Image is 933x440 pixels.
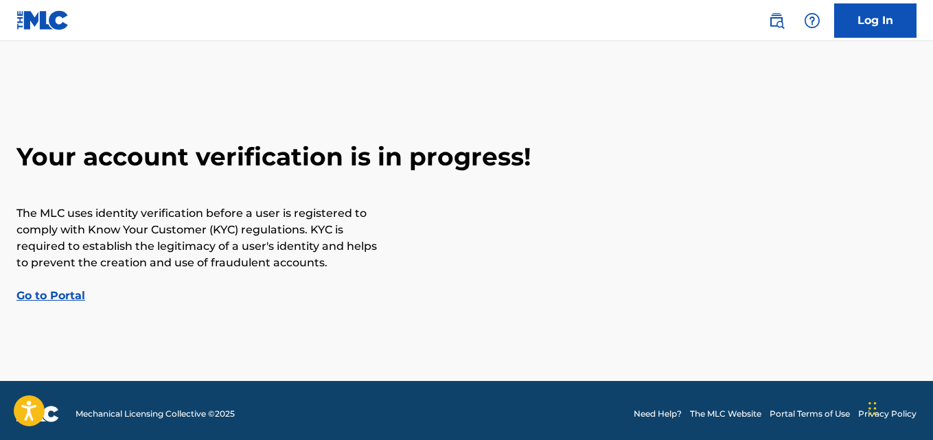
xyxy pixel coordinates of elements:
a: Portal Terms of Use [770,408,850,420]
iframe: Chat Widget [864,374,933,440]
a: Public Search [763,7,790,34]
img: help [804,12,820,29]
h2: Your account verification is in progress! [16,141,917,172]
a: Need Help? [634,408,682,420]
img: MLC Logo [16,10,69,30]
div: Help [798,7,826,34]
span: Mechanical Licensing Collective © 2025 [76,408,235,420]
div: Drag [868,388,877,429]
p: The MLC uses identity verification before a user is registered to comply with Know Your Customer ... [16,205,380,271]
a: Log In [834,3,917,38]
img: search [768,12,785,29]
a: Privacy Policy [858,408,917,420]
a: The MLC Website [690,408,761,420]
a: Go to Portal [16,289,85,302]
